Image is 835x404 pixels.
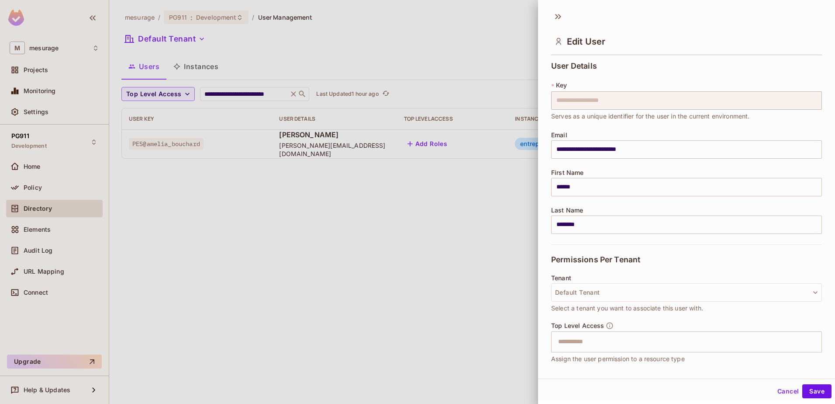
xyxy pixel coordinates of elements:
span: Serves as a unique identifier for the user in the current environment. [551,111,750,121]
span: Permissions Per Tenant [551,255,640,264]
span: First Name [551,169,584,176]
button: Save [802,384,832,398]
span: Edit User [567,36,605,47]
span: Last Name [551,207,583,214]
span: Top Level Access [551,322,604,329]
span: User Details [551,62,597,70]
button: Default Tenant [551,283,822,302]
span: Assign the user permission to a resource type [551,354,685,364]
button: Open [817,341,819,342]
span: Tenant [551,275,571,282]
button: Cancel [774,384,802,398]
span: Email [551,132,567,139]
span: Key [556,82,567,89]
span: Select a tenant you want to associate this user with. [551,303,703,313]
